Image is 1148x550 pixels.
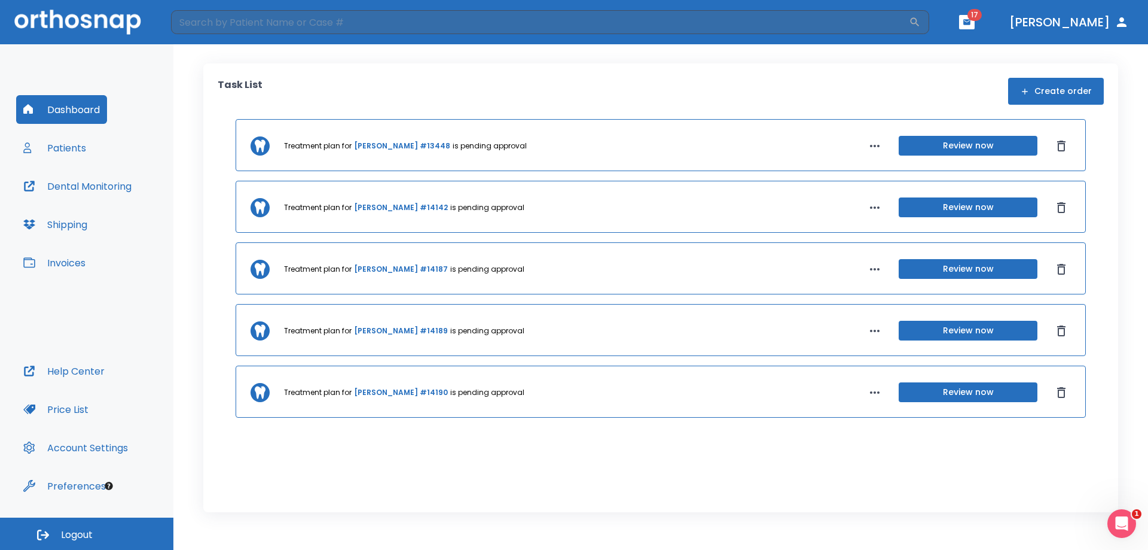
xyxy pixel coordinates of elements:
iframe: Intercom live chat [1107,509,1136,538]
button: Help Center [16,357,112,385]
button: Dental Monitoring [16,172,139,200]
span: 1 [1132,509,1141,519]
input: Search by Patient Name or Case # [171,10,909,34]
button: Review now [899,382,1037,402]
p: is pending approval [450,264,524,275]
p: Treatment plan for [284,141,352,151]
button: Dashboard [16,95,107,124]
p: is pending approval [453,141,527,151]
p: is pending approval [450,326,524,336]
a: [PERSON_NAME] #14190 [354,387,448,398]
span: Logout [61,528,93,542]
a: [PERSON_NAME] #14187 [354,264,448,275]
button: Shipping [16,210,94,239]
p: Treatment plan for [284,326,352,336]
button: Create order [1008,78,1104,105]
button: Dismiss [1052,383,1071,402]
button: Review now [899,136,1037,156]
a: [PERSON_NAME] #14189 [354,326,448,336]
button: Price List [16,395,96,424]
div: Tooltip anchor [103,481,114,491]
p: is pending approval [450,202,524,213]
p: Treatment plan for [284,387,352,398]
button: Review now [899,259,1037,279]
img: Orthosnap [14,10,141,34]
p: Task List [218,78,262,105]
button: Dismiss [1052,136,1071,156]
button: Review now [899,321,1037,341]
button: Invoices [16,248,93,277]
button: Dismiss [1052,260,1071,279]
button: Account Settings [16,433,135,462]
button: Preferences [16,472,113,500]
a: [PERSON_NAME] #13448 [354,141,450,151]
button: Review now [899,197,1037,217]
p: is pending approval [450,387,524,398]
p: Treatment plan for [284,202,352,213]
button: [PERSON_NAME] [1004,11,1134,33]
button: Dismiss [1052,321,1071,341]
button: Patients [16,133,93,162]
p: Treatment plan for [284,264,352,275]
button: Dismiss [1052,198,1071,217]
a: [PERSON_NAME] #14142 [354,202,448,213]
span: 17 [967,9,982,21]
